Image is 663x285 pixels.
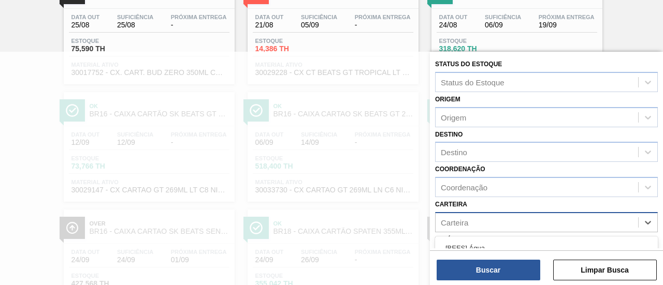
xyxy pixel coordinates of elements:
span: Data out [439,14,468,20]
span: 19/09 [539,21,595,29]
span: 21/08 [255,21,284,29]
span: Suficiência [485,14,521,20]
span: Estoque [255,38,328,44]
span: Estoque [71,38,144,44]
span: - [171,21,227,29]
label: Status do Estoque [435,61,502,68]
label: Carteira [435,201,467,208]
div: Status do Estoque [441,78,505,86]
span: 25/08 [71,21,100,29]
label: Coordenação [435,166,485,173]
span: Próxima Entrega [539,14,595,20]
span: 05/09 [301,21,337,29]
span: 318,620 TH [439,45,512,53]
label: Destino [435,131,463,138]
div: Origem [441,113,466,122]
span: Próxima Entrega [355,14,411,20]
div: Destino [441,148,467,157]
div: Carteira [441,218,468,227]
span: 25/08 [117,21,153,29]
label: Origem [435,96,460,103]
span: 06/09 [485,21,521,29]
span: 14,386 TH [255,45,328,53]
span: 75,590 TH [71,45,144,53]
span: Data out [255,14,284,20]
span: Data out [71,14,100,20]
span: 24/08 [439,21,468,29]
div: Coordenação [441,183,487,192]
label: Família [435,236,460,243]
span: Próxima Entrega [171,14,227,20]
div: [BEES] Água [435,238,658,258]
span: - [355,21,411,29]
span: Suficiência [301,14,337,20]
span: Estoque [439,38,512,44]
span: Suficiência [117,14,153,20]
